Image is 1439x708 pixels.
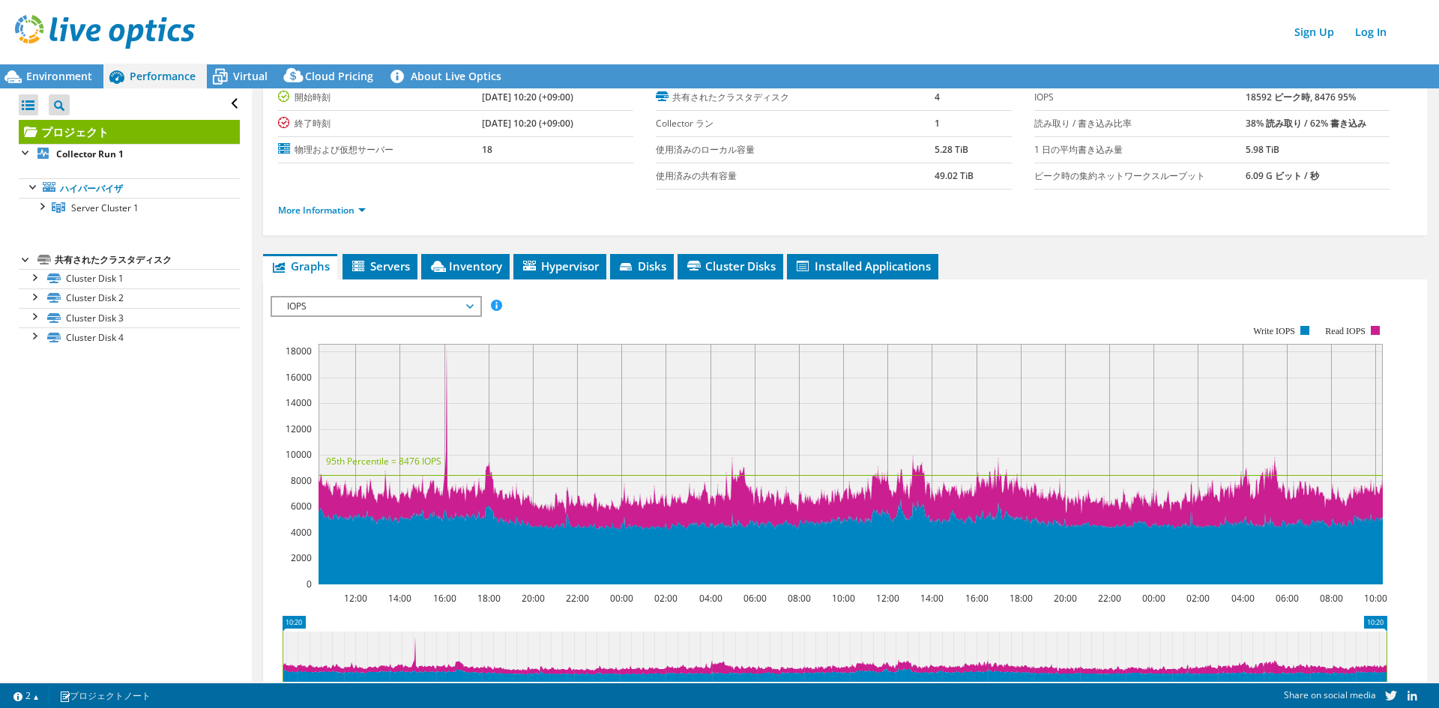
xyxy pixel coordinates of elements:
[19,308,240,327] a: Cluster Disk 3
[278,116,482,131] label: 終了時刻
[1034,142,1246,157] label: 1 日の平均書き込み量
[1246,91,1356,103] b: 18592 ピーク時, 8476 95%
[286,371,312,384] text: 16000
[350,258,410,273] span: Servers
[656,116,935,131] label: Collector ラン
[55,251,240,269] div: 共有されたクラスタディスク
[743,592,767,605] text: 06:00
[433,592,456,605] text: 16:00
[19,198,240,217] a: Server Cluster 1
[326,455,441,468] text: 95th Percentile = 8476 IOPS
[291,551,312,564] text: 2000
[49,686,161,705] a: プロジェクトノート
[935,117,940,130] b: 1
[876,592,899,605] text: 12:00
[1231,592,1255,605] text: 04:00
[1246,117,1366,130] b: 38% 読み取り / 62% 書き込み
[1010,592,1033,605] text: 18:00
[656,142,935,157] label: 使用済みのローカル容量
[1034,90,1246,105] label: IOPS
[935,91,940,103] b: 4
[71,202,139,214] span: Server Cluster 1
[305,69,373,83] span: Cloud Pricing
[344,592,367,605] text: 12:00
[291,526,312,539] text: 4000
[521,258,599,273] span: Hypervisor
[685,258,776,273] span: Cluster Disks
[19,269,240,288] a: Cluster Disk 1
[1287,21,1342,43] a: Sign Up
[15,15,195,49] img: live_optics_svg.svg
[307,578,312,590] text: 0
[271,258,330,273] span: Graphs
[1246,143,1279,156] b: 5.98 TiB
[291,474,312,487] text: 8000
[388,592,411,605] text: 14:00
[286,396,312,409] text: 14000
[384,64,513,88] a: About Live Optics
[130,69,196,83] span: Performance
[19,327,240,347] a: Cluster Disk 4
[965,592,989,605] text: 16:00
[1054,592,1077,605] text: 20:00
[788,592,811,605] text: 08:00
[286,423,312,435] text: 12000
[482,117,573,130] b: [DATE] 10:20 (+09:00)
[522,592,545,605] text: 20:00
[1142,592,1165,605] text: 00:00
[1364,592,1387,605] text: 10:00
[566,592,589,605] text: 22:00
[1034,116,1246,131] label: 読み取り / 書き込み比率
[482,143,492,156] b: 18
[56,148,124,160] b: Collector Run 1
[482,91,573,103] b: [DATE] 10:20 (+09:00)
[1098,592,1121,605] text: 22:00
[1320,592,1343,605] text: 08:00
[19,120,240,144] a: プロジェクト
[610,592,633,605] text: 00:00
[618,258,666,273] span: Disks
[3,686,49,705] a: 2
[278,142,482,157] label: 物理および仮想サーバー
[1186,592,1210,605] text: 02:00
[278,90,482,105] label: 開始時刻
[19,178,240,198] a: ハイパーバイザ
[656,169,935,184] label: 使用済みの共有容量
[19,144,240,163] a: Collector Run 1
[477,592,501,605] text: 18:00
[832,592,855,605] text: 10:00
[1276,592,1299,605] text: 06:00
[280,297,472,315] span: IOPS
[920,592,944,605] text: 14:00
[1034,169,1246,184] label: ピーク時の集約ネットワークスループット
[286,345,312,357] text: 18000
[429,258,502,273] span: Inventory
[935,143,968,156] b: 5.28 TiB
[1284,689,1376,701] span: Share on social media
[1246,169,1319,182] b: 6.09 G ビット / 秒
[1348,21,1394,43] a: Log In
[1325,326,1366,336] text: Read IOPS
[699,592,722,605] text: 04:00
[26,69,92,83] span: Environment
[654,592,678,605] text: 02:00
[291,500,312,512] text: 6000
[935,169,974,182] b: 49.02 TiB
[794,258,931,273] span: Installed Applications
[286,448,312,461] text: 10000
[278,204,366,217] a: More Information
[656,90,935,105] label: 共有されたクラスタディスク
[1253,326,1295,336] text: Write IOPS
[233,69,268,83] span: Virtual
[19,288,240,308] a: Cluster Disk 2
